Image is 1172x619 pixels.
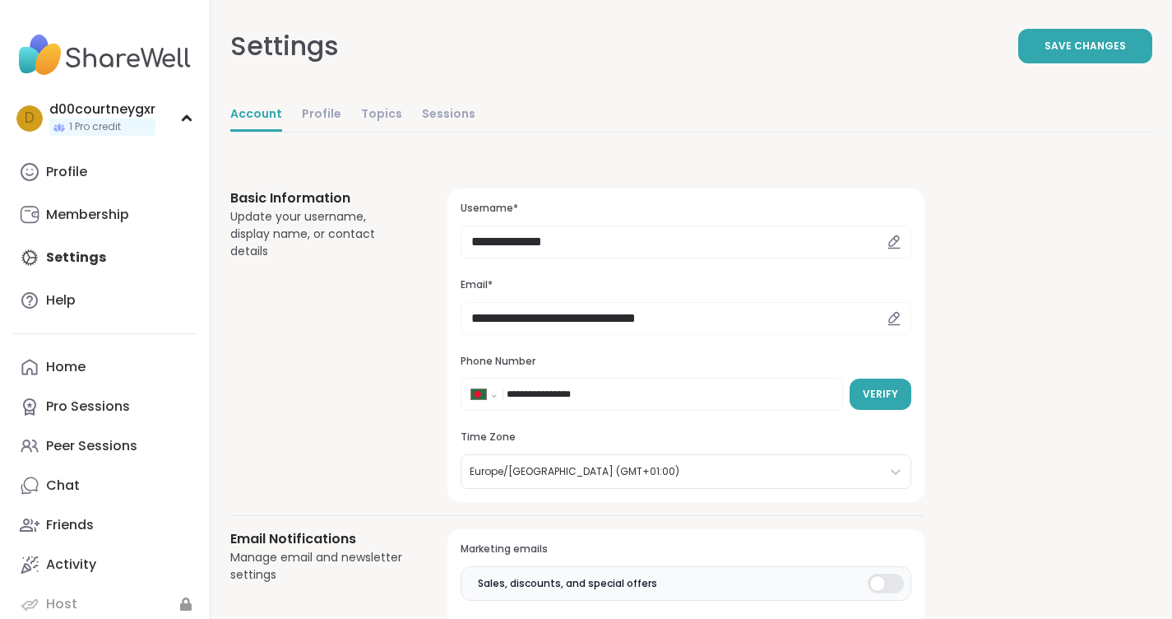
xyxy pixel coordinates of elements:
div: Home [46,358,86,376]
a: Sessions [422,99,475,132]
img: ShareWell Nav Logo [13,26,197,84]
button: Verify [850,379,911,410]
a: Chat [13,466,197,505]
span: Verify [863,387,898,402]
h3: Email Notifications [230,529,408,549]
a: Friends [13,505,197,545]
div: Profile [46,163,87,181]
div: Membership [46,206,129,224]
h3: Basic Information [230,188,408,208]
h3: Email* [461,278,911,292]
h3: Marketing emails [461,542,911,556]
span: d [25,108,35,129]
div: Manage email and newsletter settings [230,549,408,584]
a: Activity [13,545,197,584]
div: Chat [46,477,80,495]
a: Profile [302,99,341,132]
div: Peer Sessions [46,437,137,455]
a: Membership [13,195,197,235]
div: Activity [46,556,96,574]
a: Profile [13,152,197,192]
a: Pro Sessions [13,387,197,426]
h3: Username* [461,202,911,216]
h3: Time Zone [461,431,911,444]
span: Save Changes [1045,39,1126,54]
div: Friends [46,516,94,534]
a: Peer Sessions [13,426,197,466]
div: Help [46,291,76,309]
a: Topics [361,99,402,132]
a: Account [230,99,282,132]
div: Update your username, display name, or contact details [230,208,408,260]
a: Home [13,347,197,387]
div: d00courtneygxr [49,100,155,119]
span: 1 Pro credit [69,120,121,134]
button: Save Changes [1018,29,1152,63]
span: Sales, discounts, and special offers [478,576,657,591]
a: Help [13,281,197,320]
div: Pro Sessions [46,398,130,416]
div: Host [46,595,77,613]
h3: Phone Number [461,355,911,369]
div: Settings [230,26,339,66]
